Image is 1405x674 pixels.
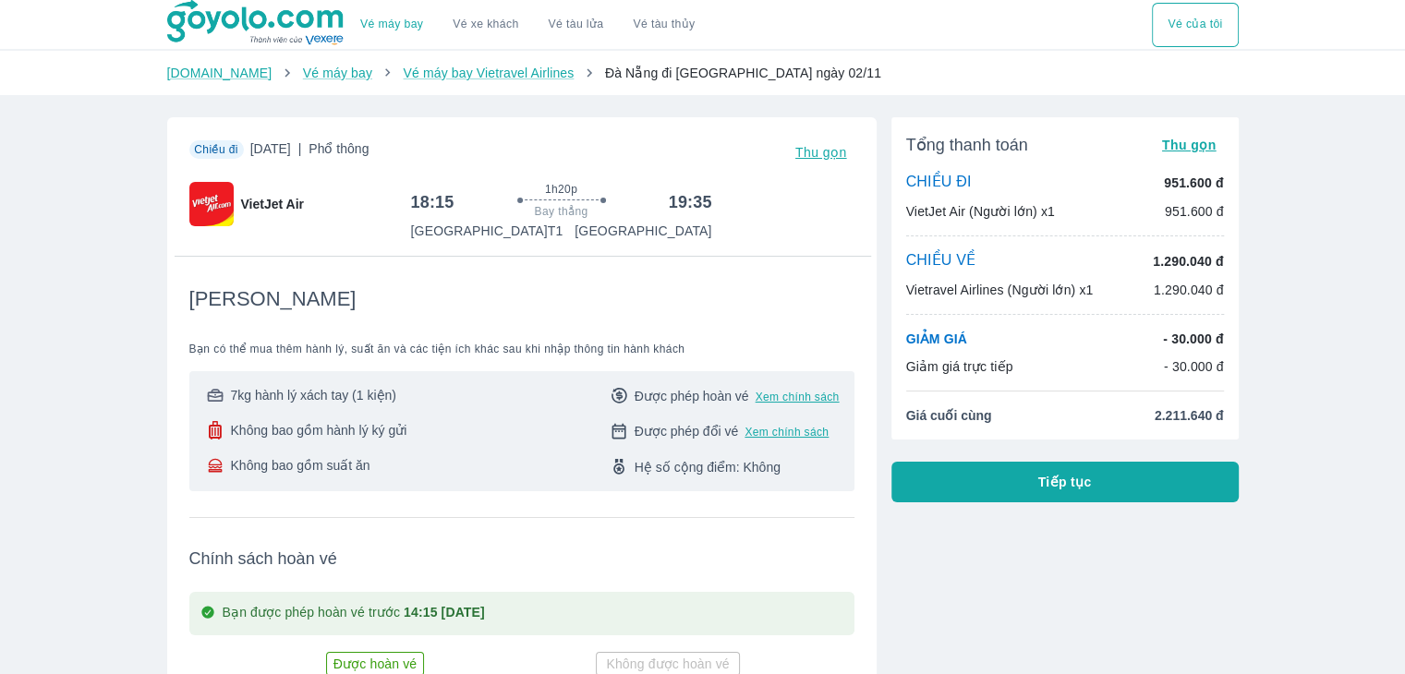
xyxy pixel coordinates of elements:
p: Bạn được phép hoàn vé trước [223,603,485,624]
h6: 19:35 [669,191,712,213]
a: Vé máy bay Vietravel Airlines [403,66,574,80]
p: VietJet Air (Người lớn) x1 [906,202,1055,221]
a: Vé máy bay [360,18,423,31]
span: [DATE] [250,139,369,165]
p: [GEOGRAPHIC_DATA] [575,222,711,240]
span: Bay thẳng [535,204,588,219]
button: Vé của tôi [1152,3,1238,47]
p: Giảm giá trực tiếp [906,357,1013,376]
span: Được phép hoàn vé [635,387,749,405]
button: Thu gọn [788,139,854,165]
p: [GEOGRAPHIC_DATA] T1 [411,222,563,240]
span: [PERSON_NAME] [189,286,357,312]
a: Vé máy bay [303,66,372,80]
p: 1.290.040 đ [1153,252,1223,271]
p: 951.600 đ [1164,174,1223,192]
span: Chính sách hoàn vé [189,548,854,570]
span: Đà Nẵng đi [GEOGRAPHIC_DATA] ngày 02/11 [605,66,881,80]
span: 7kg hành lý xách tay (1 kiện) [231,386,396,404]
p: Được hoàn vé [329,655,421,673]
span: Tổng thanh toán [906,134,1028,156]
p: 1.290.040 đ [1154,281,1224,299]
div: choose transportation mode [345,3,709,47]
p: CHIỀU ĐI [906,173,972,193]
span: Được phép đổi vé [635,422,739,440]
span: 1h20p [545,182,577,197]
a: Vé tàu lửa [534,3,619,47]
h6: 18:15 [411,191,454,213]
div: choose transportation mode [1152,3,1238,47]
p: Không được hoàn vé [599,655,737,673]
button: Tiếp tục [891,462,1239,502]
span: Thu gọn [795,145,847,160]
span: Hệ số cộng điểm: Không [635,458,781,476]
button: Xem chính sách [756,390,840,404]
a: [DOMAIN_NAME] [167,66,273,80]
span: Phổ thông [309,141,369,156]
span: Không bao gồm hành lý ký gửi [231,421,407,439]
span: | [298,141,302,156]
p: 951.600 đ [1165,202,1224,221]
span: Tiếp tục [1038,473,1092,491]
span: Bạn có thể mua thêm hành lý, suất ăn và các tiện ích khác sau khi nhập thông tin hành khách [189,342,854,356]
span: Giá cuối cùng [906,406,992,425]
nav: breadcrumb [167,64,1239,82]
button: Xem chính sách [745,425,829,439]
span: Thu gọn [1162,138,1217,152]
p: GIẢM GIÁ [906,330,967,348]
button: Vé tàu thủy [618,3,709,47]
p: Vietravel Airlines (Người lớn) x1 [906,281,1094,299]
strong: 14:15 [DATE] [404,605,485,620]
span: VietJet Air [241,195,304,213]
button: Thu gọn [1155,132,1224,158]
span: 2.211.640 đ [1155,406,1224,425]
span: Không bao gồm suất ăn [231,456,370,475]
a: Vé xe khách [453,18,518,31]
p: CHIỀU VỀ [906,251,976,271]
span: Chiều đi [194,143,238,156]
p: - 30.000 đ [1163,330,1223,348]
p: - 30.000 đ [1164,357,1224,376]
